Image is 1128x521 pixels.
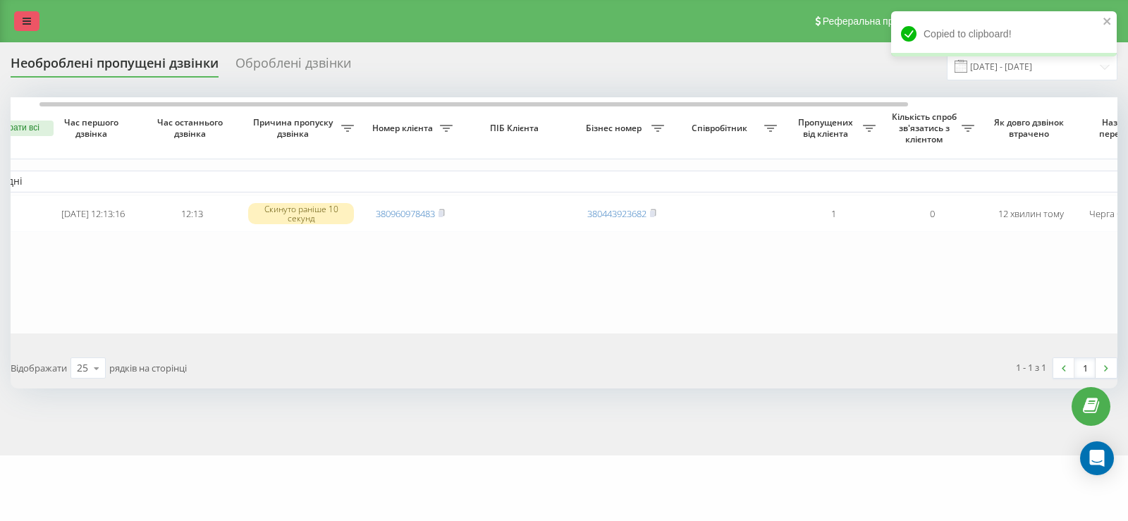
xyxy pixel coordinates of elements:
div: Open Intercom Messenger [1080,441,1114,475]
div: Скинуто раніше 10 секунд [248,203,354,224]
div: Оброблені дзвінки [235,56,351,78]
span: Номер клієнта [368,123,440,134]
span: Відображати [11,362,67,374]
span: Співробітник [678,123,764,134]
a: 1 [1074,358,1096,378]
span: Як довго дзвінок втрачено [993,117,1069,139]
td: [DATE] 12:13:16 [44,195,142,233]
span: Реферальна програма [823,16,926,27]
div: 1 - 1 з 1 [1016,360,1046,374]
div: 25 [77,361,88,375]
span: Час першого дзвінка [55,117,131,139]
a: 380960978483 [376,207,435,220]
div: Необроблені пропущені дзвінки [11,56,219,78]
span: Причина пропуску дзвінка [248,117,341,139]
span: Час останнього дзвінка [154,117,230,139]
td: 1 [784,195,883,233]
td: 12:13 [142,195,241,233]
span: Кількість спроб зв'язатись з клієнтом [890,111,962,145]
a: 380443923682 [587,207,646,220]
span: Пропущених від клієнта [791,117,863,139]
button: close [1103,16,1112,29]
td: 0 [883,195,981,233]
td: 12 хвилин тому [981,195,1080,233]
span: рядків на сторінці [109,362,187,374]
div: Copied to clipboard! [891,11,1117,56]
span: Бізнес номер [580,123,651,134]
span: ПІБ Клієнта [472,123,560,134]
